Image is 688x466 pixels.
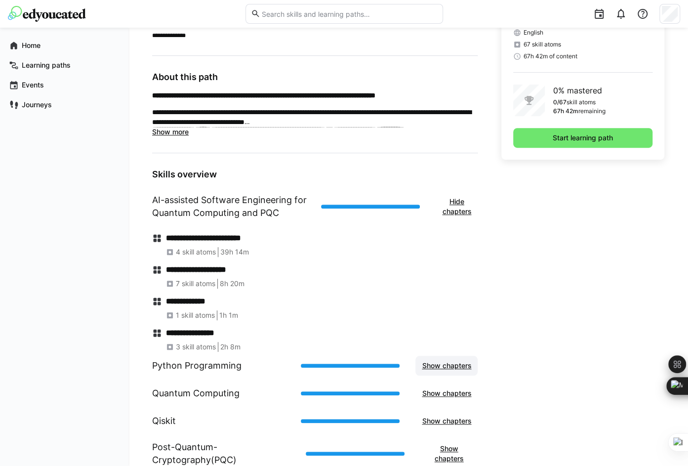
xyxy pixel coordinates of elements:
p: 67h 42m [553,107,578,115]
span: 4 skill atoms [176,247,216,257]
h3: Skills overview [152,169,478,180]
span: 7 skill atoms [176,279,215,289]
span: Show chapters [420,416,473,426]
span: English [523,29,543,37]
span: 2h 8m [220,342,241,352]
h1: Python Programming [152,359,242,372]
h1: Quantum Computing [152,387,240,400]
input: Search skills and learning paths… [260,9,437,18]
span: Hide chapters [441,197,473,216]
span: Show chapters [425,444,473,464]
span: 1h 1m [219,310,238,320]
span: 39h 14m [220,247,249,257]
span: Show more [152,127,189,136]
p: 0/67 [553,98,566,106]
span: 8h 20m [220,279,244,289]
p: skill atoms [566,98,595,106]
span: 3 skill atoms [176,342,216,352]
button: Show chapters [415,411,478,431]
button: Hide chapters [436,192,478,221]
span: 67 skill atoms [523,41,561,48]
button: Start learning path [513,128,652,148]
h1: Qiskit [152,415,176,427]
span: Show chapters [420,388,473,398]
span: 67h 42m of content [523,52,577,60]
span: Show chapters [420,361,473,371]
h3: About this path [152,72,478,83]
button: Show chapters [415,383,478,403]
h1: AI-assisted Software Engineering for Quantum Computing and PQC [152,194,313,219]
span: Start learning path [551,133,614,143]
p: remaining [578,107,605,115]
button: Show chapters [415,356,478,376]
span: 1 skill atoms [176,310,215,320]
p: 0% mastered [553,85,605,96]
